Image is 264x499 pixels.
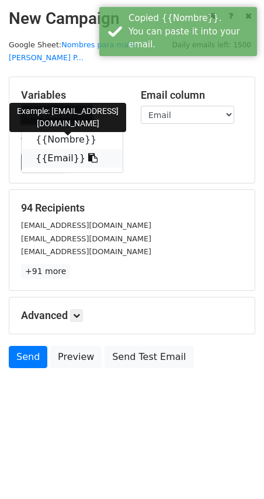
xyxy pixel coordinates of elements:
[9,40,137,63] a: Nombres para mails [PERSON_NAME] P...
[21,247,151,256] small: [EMAIL_ADDRESS][DOMAIN_NAME]
[50,346,102,368] a: Preview
[21,309,243,322] h5: Advanced
[206,443,264,499] iframe: Chat Widget
[22,130,123,149] a: {{Nombre}}
[21,234,151,243] small: [EMAIL_ADDRESS][DOMAIN_NAME]
[21,89,123,102] h5: Variables
[9,40,137,63] small: Google Sheet:
[9,346,47,368] a: Send
[105,346,193,368] a: Send Test Email
[9,9,255,29] h2: New Campaign
[21,264,70,279] a: +91 more
[9,103,126,132] div: Example: [EMAIL_ADDRESS][DOMAIN_NAME]
[206,443,264,499] div: Widget de chat
[141,89,243,102] h5: Email column
[21,221,151,230] small: [EMAIL_ADDRESS][DOMAIN_NAME]
[128,12,252,51] div: Copied {{Nombre}}. You can paste it into your email.
[21,202,243,214] h5: 94 Recipients
[22,149,123,168] a: {{Email}}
